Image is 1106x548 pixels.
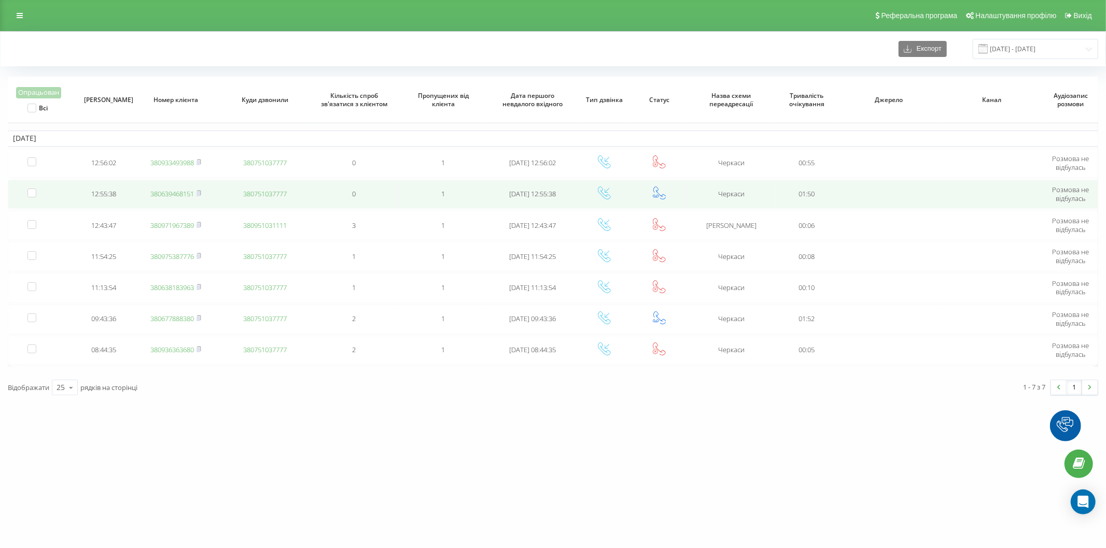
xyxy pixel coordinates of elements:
span: Джерело [847,96,931,104]
span: 3 [352,221,356,230]
span: Кількість спроб зв'язатися з клієнтом [319,92,390,108]
a: 380639468151 [150,189,194,198]
span: рядків на сторінці [80,383,137,392]
a: 380638183963 [150,283,194,292]
span: Аудіозапис розмови [1051,92,1090,108]
div: 1 - 7 з 7 [1024,382,1046,392]
span: 1 [441,189,445,198]
td: [DATE] [8,131,1098,146]
td: 12:55:38 [76,180,131,209]
span: Дата першого невдалого вхідного [497,92,568,108]
span: [PERSON_NAME] [84,96,124,104]
span: [DATE] 12:55:38 [509,189,556,198]
td: 11:13:54 [76,273,131,302]
span: Розмова не відбулась [1052,185,1089,203]
a: 380936363680 [150,345,194,354]
span: [DATE] 08:44:35 [509,345,556,354]
span: Куди дзвонили [230,96,301,104]
span: Розмова не відбулась [1052,154,1089,172]
td: 11:54:25 [76,242,131,271]
span: 1 [441,283,445,292]
span: Розмова не відбулась [1052,279,1089,297]
a: 380751037777 [243,345,287,354]
span: 2 [352,345,356,354]
span: 1 [441,345,445,354]
a: 380751037777 [243,158,287,167]
a: 1 [1067,380,1082,395]
span: [DATE] 11:54:25 [509,252,556,261]
td: 01:52 [776,305,837,334]
span: 1 [441,252,445,261]
span: [DATE] 12:43:47 [509,221,556,230]
td: Черкаси [687,180,776,209]
a: 380975387776 [150,252,194,261]
td: 00:10 [776,273,837,302]
span: 1 [352,283,356,292]
td: 09:43:36 [76,305,131,334]
span: Назва схеми переадресації [696,92,767,108]
span: Канал [950,96,1034,104]
a: 380933493988 [150,158,194,167]
a: 380971967389 [150,221,194,230]
a: 380751037777 [243,189,287,198]
span: Налаштування профілю [975,11,1056,20]
div: Open Intercom Messenger [1071,489,1096,514]
td: 00:06 [776,211,837,240]
span: Розмова не відбулась [1052,310,1089,328]
td: 12:56:02 [76,149,131,178]
span: [DATE] 11:13:54 [509,283,556,292]
label: Всі [27,104,48,112]
td: Черкаси [687,273,776,302]
span: 0 [352,189,356,198]
span: 1 [441,158,445,167]
span: [DATE] 12:56:02 [509,158,556,167]
td: 00:08 [776,242,837,271]
a: 380751037777 [243,252,287,261]
span: 1 [441,314,445,323]
span: Пропущених від клієнта [408,92,479,108]
span: Вихід [1074,11,1092,20]
span: Розмова не відбулась [1052,341,1089,359]
span: Статус [639,96,679,104]
span: Експорт [912,45,942,53]
a: 380677888380 [150,314,194,323]
a: 380751037777 [243,314,287,323]
td: 08:44:35 [76,336,131,365]
span: 1 [352,252,356,261]
span: Тривалість очікування [783,92,830,108]
span: Розмова не відбулась [1052,216,1089,234]
span: 0 [352,158,356,167]
span: 1 [441,221,445,230]
td: [PERSON_NAME] [687,211,776,240]
a: 380751037777 [243,283,287,292]
td: Черкаси [687,242,776,271]
td: Черкаси [687,336,776,365]
span: [DATE] 09:43:36 [509,314,556,323]
td: 01:50 [776,180,837,209]
td: Черкаси [687,305,776,334]
div: 25 [57,382,65,393]
span: Номер клієнта [141,96,212,104]
span: Розмова не відбулась [1052,247,1089,265]
td: Черкаси [687,149,776,178]
span: Реферальна програма [881,11,958,20]
button: Експорт [899,41,947,57]
a: 380951031111 [243,221,287,230]
span: 2 [352,314,356,323]
span: Відображати [8,383,49,392]
td: 12:43:47 [76,211,131,240]
td: 00:55 [776,149,837,178]
span: Тип дзвінка [584,96,624,104]
td: 00:05 [776,336,837,365]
